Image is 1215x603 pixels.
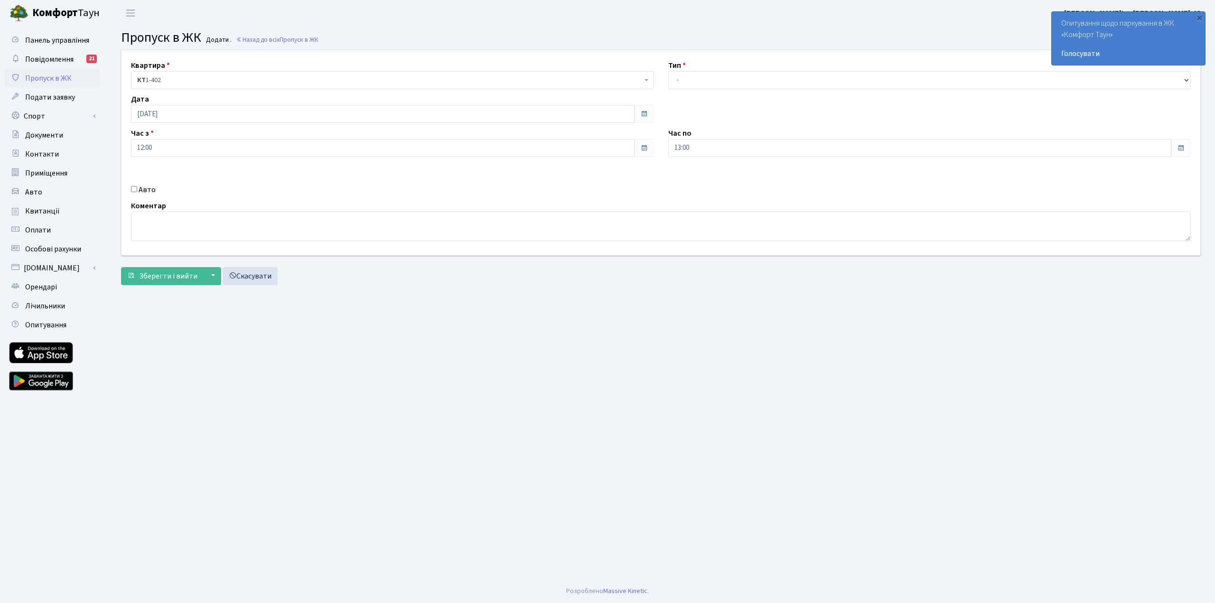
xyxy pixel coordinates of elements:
[5,69,100,88] a: Пропуск в ЖК
[204,36,232,44] small: Додати .
[1064,8,1204,19] a: [PERSON_NAME]’єв [PERSON_NAME]. Ю.
[1195,13,1204,22] div: ×
[25,168,67,178] span: Приміщення
[137,75,146,85] b: КТ
[25,35,89,46] span: Панель управління
[131,128,154,139] label: Час з
[25,130,63,140] span: Документи
[131,60,170,71] label: Квартира
[5,145,100,164] a: Контакти
[236,35,318,44] a: Назад до всіхПропуск в ЖК
[603,586,647,596] a: Massive Kinetic
[32,5,78,20] b: Комфорт
[5,202,100,221] a: Квитанції
[5,278,100,297] a: Орендарі
[25,320,66,330] span: Опитування
[137,75,642,85] span: <b>КТ</b>&nbsp;&nbsp;&nbsp;&nbsp;1-402
[5,240,100,259] a: Особові рахунки
[5,221,100,240] a: Оплати
[1052,12,1205,65] div: Опитування щодо паркування в ЖК «Комфорт Таун»
[5,315,100,334] a: Опитування
[25,301,65,311] span: Лічильники
[131,200,166,212] label: Коментар
[668,60,686,71] label: Тип
[5,126,100,145] a: Документи
[5,88,100,107] a: Подати заявку
[25,225,51,235] span: Оплати
[131,71,654,89] span: <b>КТ</b>&nbsp;&nbsp;&nbsp;&nbsp;1-402
[5,183,100,202] a: Авто
[668,128,692,139] label: Час по
[25,282,57,292] span: Орендарі
[25,54,74,65] span: Повідомлення
[139,271,197,281] span: Зберегти і вийти
[5,164,100,183] a: Приміщення
[5,259,100,278] a: [DOMAIN_NAME]
[566,586,649,596] div: Розроблено .
[25,73,72,83] span: Пропуск в ЖК
[5,297,100,315] a: Лічильники
[1061,48,1196,59] a: Голосувати
[25,149,59,159] span: Контакти
[119,5,142,21] button: Переключити навігацію
[25,92,75,102] span: Подати заявку
[280,35,318,44] span: Пропуск в ЖК
[5,31,100,50] a: Панель управління
[25,187,42,197] span: Авто
[223,267,278,285] a: Скасувати
[9,4,28,23] img: logo.png
[32,5,100,21] span: Таун
[25,244,81,254] span: Особові рахунки
[131,93,149,105] label: Дата
[86,55,97,63] div: 21
[5,50,100,69] a: Повідомлення21
[139,184,156,195] label: Авто
[5,107,100,126] a: Спорт
[121,267,204,285] button: Зберегти і вийти
[121,28,201,47] span: Пропуск в ЖК
[25,206,60,216] span: Квитанції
